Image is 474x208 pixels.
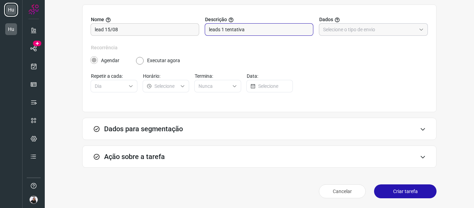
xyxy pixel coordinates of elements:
[147,57,180,64] label: Executar agora
[319,184,366,198] button: Cancelar
[209,24,309,35] input: Forneça uma breve descrição da sua tarefa.
[29,195,38,204] img: 662d8b14c1de322ee1c7fc7bf9a9ccae.jpeg
[323,24,416,35] input: Selecione o tipo de envio
[4,22,18,36] li: Hu
[374,184,437,198] button: Criar tarefa
[101,57,119,64] label: Agendar
[91,16,104,23] span: Nome
[104,152,165,161] h3: Ação sobre a tarefa
[319,16,333,23] span: Dados
[258,80,289,92] input: Selecione
[154,80,178,92] input: Selecione
[91,44,428,51] label: Recorrência
[198,80,229,92] input: Selecione
[91,73,137,80] label: Repetir a cada:
[247,73,293,80] label: Data:
[195,73,241,80] label: Termina:
[95,80,126,92] input: Selecione
[143,73,189,80] label: Horário:
[4,3,18,17] li: Hu
[104,125,183,133] h3: Dados para segmentação
[28,4,39,15] img: Logo
[205,16,227,23] span: Descrição
[95,24,195,35] input: Digite o nome para a sua tarefa.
